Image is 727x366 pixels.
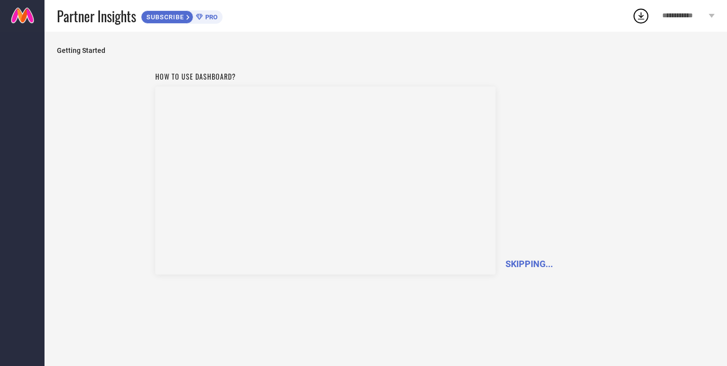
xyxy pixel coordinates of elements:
span: SUBSCRIBE [141,13,186,21]
span: Partner Insights [57,6,136,26]
h1: How to use dashboard? [155,71,496,82]
a: SUBSCRIBEPRO [141,8,223,24]
span: PRO [203,13,218,21]
span: SKIPPING... [505,259,553,269]
div: Open download list [632,7,650,25]
iframe: Workspace Section [155,87,496,274]
span: Getting Started [57,46,715,54]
